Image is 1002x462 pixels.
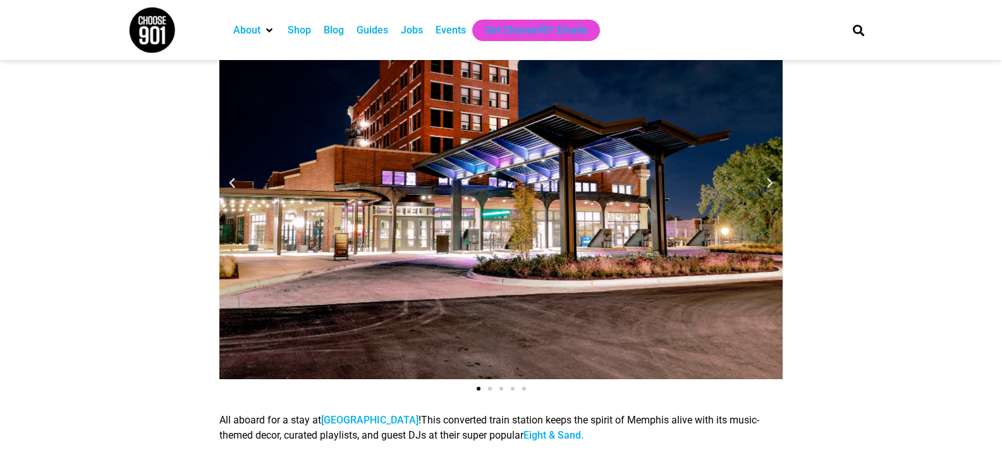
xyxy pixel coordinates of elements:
span: Go to slide 1 [477,387,480,391]
a: Shop [288,23,311,38]
a: Events [436,23,466,38]
span: Go to slide 3 [499,387,503,391]
span: Go to slide 2 [488,387,492,391]
p: All aboard for a stay at ! [219,413,783,443]
a: Eight & Sand. [523,429,583,441]
div: Next slide [764,177,776,190]
a: About [233,23,260,38]
div: Previous slide [226,177,238,190]
a: Guides [357,23,388,38]
a: Get Choose901 Emails [485,23,587,38]
div: Search [848,20,869,40]
nav: Main nav [227,20,831,41]
span: Go to slide 4 [511,387,515,391]
a: Blog [324,23,344,38]
span: Go to slide 5 [522,387,526,391]
span: This converted train station keeps the spirit of Memphis alive with its music-themed decor, curat... [219,414,759,441]
a: Jobs [401,23,423,38]
a: [GEOGRAPHIC_DATA] [321,414,419,426]
div: About [227,20,281,41]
